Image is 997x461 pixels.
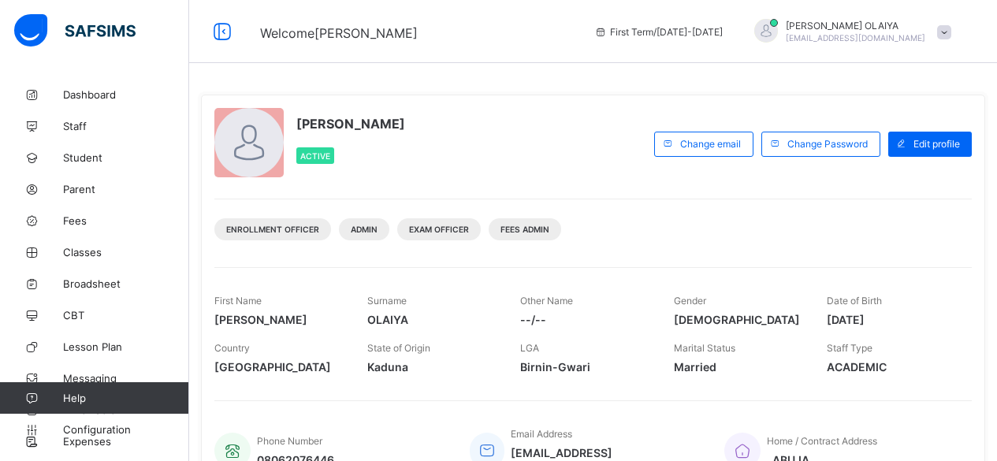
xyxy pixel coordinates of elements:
span: Student [63,151,189,164]
span: ACADEMIC [827,360,956,374]
span: Home / Contract Address [767,435,877,447]
span: Marital Status [674,342,735,354]
span: [DEMOGRAPHIC_DATA] [674,313,803,326]
span: [PERSON_NAME] [296,116,405,132]
span: Dashboard [63,88,189,101]
span: [EMAIL_ADDRESS][DOMAIN_NAME] [786,33,925,43]
span: Married [674,360,803,374]
span: Active [300,151,330,161]
span: Change Password [787,138,868,150]
span: Edit profile [913,138,960,150]
span: LGA [520,342,539,354]
span: CBT [63,309,189,322]
span: Lesson Plan [63,340,189,353]
span: State of Origin [367,342,430,354]
img: safsims [14,14,136,47]
span: First Name [214,295,262,307]
span: Classes [63,246,189,258]
span: OLAIYA [367,313,497,326]
span: Gender [674,295,706,307]
span: Fees [63,214,189,227]
span: Birnin-Gwari [520,360,649,374]
span: Parent [63,183,189,195]
span: Date of Birth [827,295,882,307]
span: Help [63,392,188,404]
span: session/term information [594,26,723,38]
span: [GEOGRAPHIC_DATA] [214,360,344,374]
span: [DATE] [827,313,956,326]
span: Other Name [520,295,573,307]
span: Kaduna [367,360,497,374]
span: Staff Type [827,342,872,354]
span: [PERSON_NAME] [214,313,344,326]
span: Broadsheet [63,277,189,290]
span: Exam Officer [409,225,469,234]
div: CHRISTYOLAIYA [738,19,959,45]
span: --/-- [520,313,649,326]
span: Email Address [511,428,572,440]
span: Admin [351,225,378,234]
span: Enrollment Officer [226,225,319,234]
span: Welcome [PERSON_NAME] [260,25,418,41]
span: Fees Admin [500,225,549,234]
span: Country [214,342,250,354]
span: Staff [63,120,189,132]
span: [PERSON_NAME] OLAIYA [786,20,925,32]
span: Phone Number [257,435,322,447]
span: Messaging [63,372,189,385]
span: Surname [367,295,407,307]
span: Change email [680,138,741,150]
span: Configuration [63,423,188,436]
